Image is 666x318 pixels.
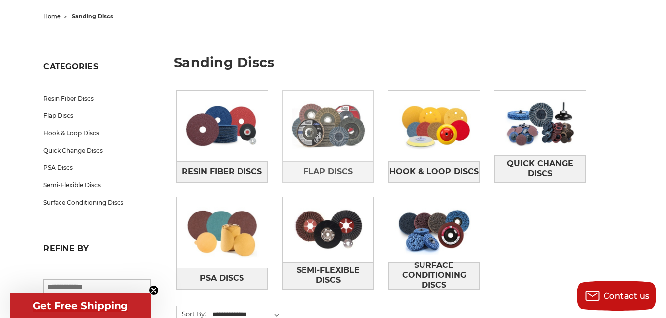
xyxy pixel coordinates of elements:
a: Quick Change Discs [43,142,151,159]
a: Surface Conditioning Discs [388,262,480,289]
span: Contact us [604,291,650,301]
a: Resin Fiber Discs [43,90,151,107]
h1: sanding discs [174,56,622,77]
a: home [43,13,61,20]
img: Surface Conditioning Discs [388,197,480,262]
a: Semi-Flexible Discs [43,176,151,194]
span: Hook & Loop Discs [389,163,479,180]
span: Get Free Shipping [33,300,128,312]
img: Resin Fiber Discs [177,94,268,158]
div: Get Free ShippingClose teaser [10,293,151,318]
span: Quick Change Discs [495,156,585,182]
a: Quick Change Discs [494,155,586,182]
img: Flap Discs [283,94,374,158]
h5: Categories [43,62,151,77]
a: Resin Fiber Discs [177,161,268,183]
a: Hook & Loop Discs [388,161,480,183]
a: Semi-Flexible Discs [283,262,374,289]
a: PSA Discs [43,159,151,176]
a: Flap Discs [43,107,151,124]
button: Close teaser [149,285,159,295]
span: PSA Discs [200,270,244,287]
span: sanding discs [72,13,113,20]
span: Flap Discs [303,163,353,180]
img: Hook & Loop Discs [388,94,480,158]
span: Resin Fiber Discs [182,163,262,180]
img: Semi-Flexible Discs [283,197,374,262]
img: Quick Change Discs [494,91,586,155]
a: Hook & Loop Discs [43,124,151,142]
a: Surface Conditioning Discs [43,194,151,211]
span: Surface Conditioning Discs [389,257,479,294]
a: PSA Discs [177,268,268,289]
span: Semi-Flexible Discs [283,262,373,289]
button: Contact us [577,281,656,311]
h5: Refine by [43,244,151,259]
a: Flap Discs [283,161,374,183]
img: PSA Discs [177,200,268,265]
